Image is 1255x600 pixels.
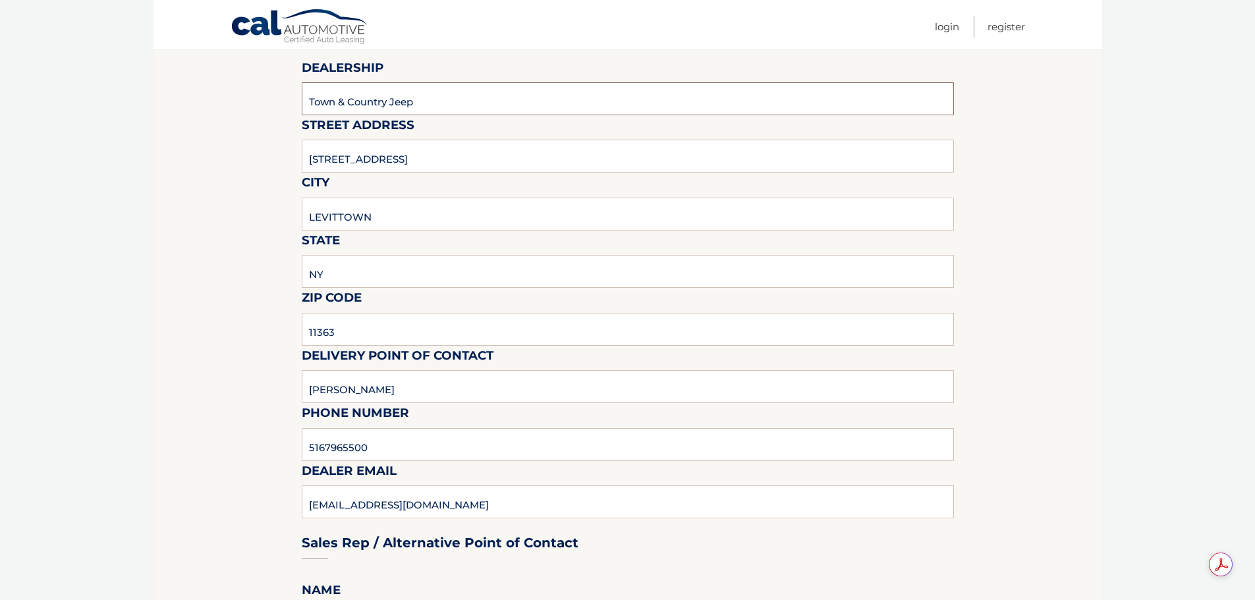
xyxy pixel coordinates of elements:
a: Register [988,16,1025,38]
label: City [302,173,329,197]
a: Cal Automotive [231,9,369,47]
label: Dealer Email [302,461,397,485]
label: Phone Number [302,403,409,427]
label: Delivery Point of Contact [302,346,493,370]
label: Dealership [302,58,383,82]
label: Zip Code [302,288,362,312]
h3: Sales Rep / Alternative Point of Contact [302,535,578,551]
label: State [302,231,340,255]
a: Login [935,16,959,38]
label: Street Address [302,115,414,140]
